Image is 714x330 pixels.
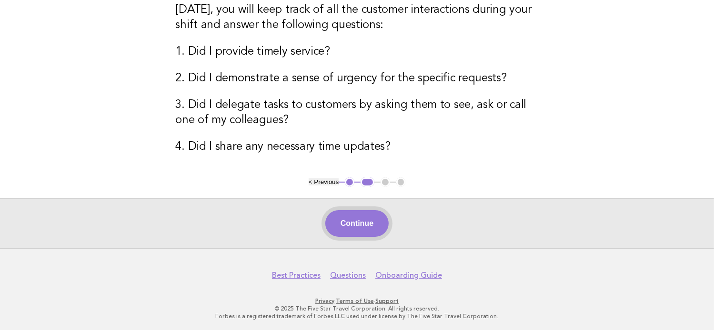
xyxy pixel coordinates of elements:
[66,297,649,305] p: · ·
[66,305,649,312] p: © 2025 The Five Star Travel Corporation. All rights reserved.
[325,210,389,237] button: Continue
[375,298,399,304] a: Support
[336,298,374,304] a: Terms of Use
[315,298,334,304] a: Privacy
[176,2,539,33] h3: [DATE], you will keep track of all the customer interactions during your shift and answer the fol...
[176,71,539,86] h3: 2. Did I demonstrate a sense of urgency for the specific requests?
[176,44,539,59] h3: 1. Did I provide timely service?
[176,97,539,128] h3: 3. Did I delegate tasks to customers by asking them to see, ask or call one of my colleagues?
[361,177,374,187] button: 2
[375,271,442,280] a: Onboarding Guide
[66,312,649,320] p: Forbes is a registered trademark of Forbes LLC used under license by The Five Star Travel Corpora...
[176,139,539,155] h3: 4. Did I share any necessary time updates?
[309,178,339,185] button: < Previous
[272,271,321,280] a: Best Practices
[330,271,366,280] a: Questions
[345,177,354,187] button: 1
